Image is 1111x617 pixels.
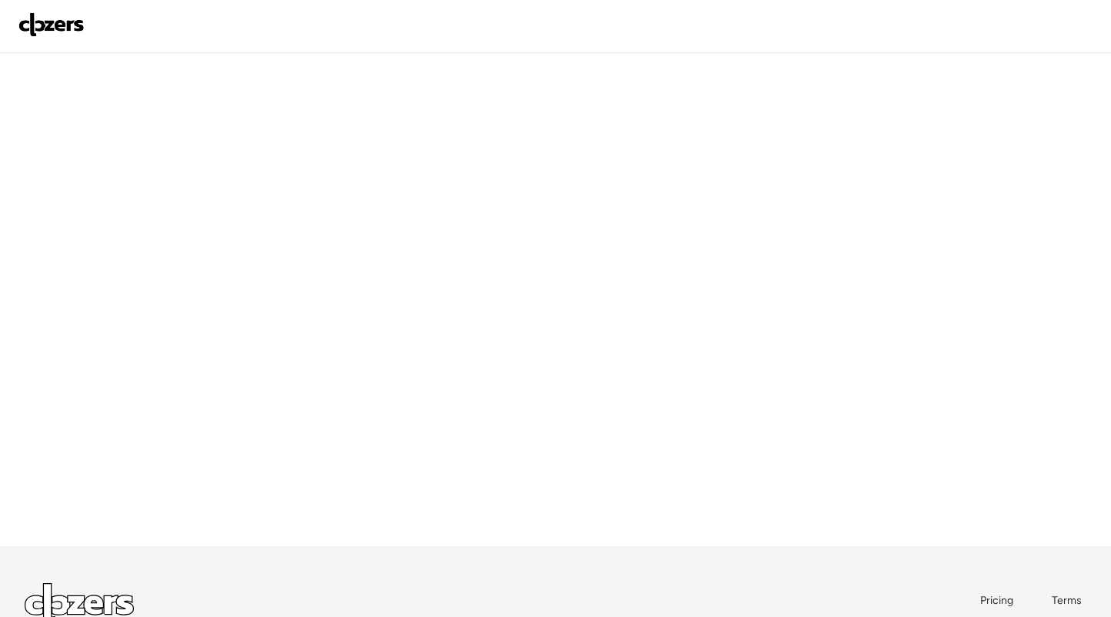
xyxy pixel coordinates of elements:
[980,593,1015,609] a: Pricing
[980,594,1013,607] span: Pricing
[1052,594,1082,607] span: Terms
[18,12,85,37] img: Logo
[1052,593,1086,609] a: Terms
